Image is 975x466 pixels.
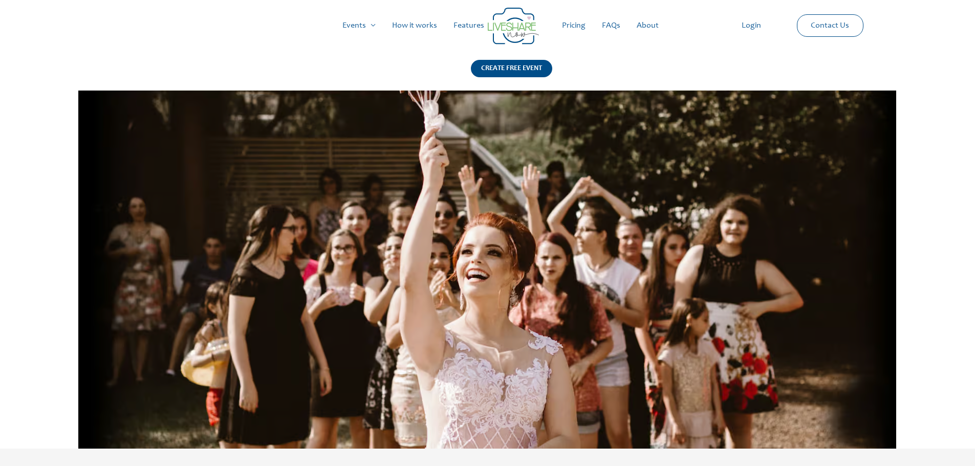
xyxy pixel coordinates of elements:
[471,60,552,77] div: CREATE FREE EVENT
[594,9,629,42] a: FAQs
[18,9,957,42] nav: Site Navigation
[334,9,384,42] a: Events
[384,9,445,42] a: How it works
[733,9,769,42] a: Login
[554,9,594,42] a: Pricing
[629,9,667,42] a: About
[78,90,897,449] img: about banner | Live Photo Slideshow for Events | Create Free Events Album for Any Occasion
[445,9,492,42] a: Features
[803,15,857,36] a: Contact Us
[488,8,539,45] img: Group 14 | Live Photo Slideshow for Events | Create Free Events Album for Any Occasion
[471,60,552,90] a: CREATE FREE EVENT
